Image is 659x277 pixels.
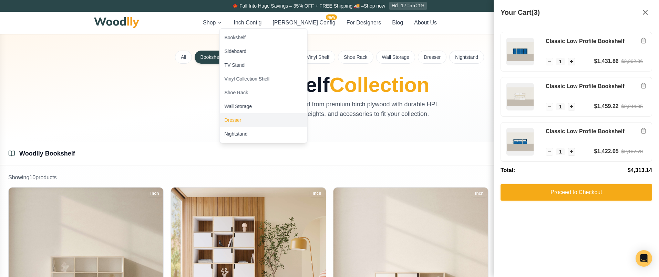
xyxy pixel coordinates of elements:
div: Shop [219,28,308,143]
div: Shoe Rack [225,89,248,96]
div: Bookshelf [225,34,246,41]
div: Wall Storage [225,103,252,110]
div: Dresser [225,117,241,124]
div: Vinyl Collection Shelf [225,75,270,82]
div: Nightstand [225,130,248,137]
div: Sideboard [225,48,247,55]
div: TV Stand [225,62,245,68]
